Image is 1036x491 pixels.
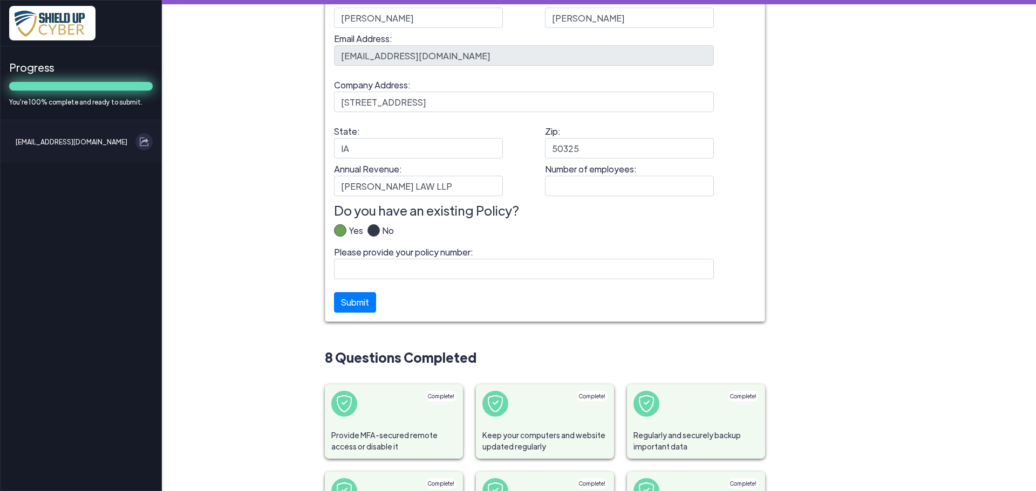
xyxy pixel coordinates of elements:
[476,423,614,459] span: Keep your computers and website updated regularly
[325,423,463,459] span: Provide MFA-secured remote access or disable it
[334,163,503,196] label: Annual Revenue:
[334,125,503,158] label: State:
[334,259,714,279] input: Please provide your policy number:
[334,200,756,220] legend: Do you have an existing Policy?
[730,480,756,487] span: Complete!
[545,125,714,158] label: Zip:
[380,224,394,246] label: No
[336,395,353,412] img: shield-check-white.svg
[579,393,605,399] span: Complete!
[334,176,503,196] input: Annual Revenue:
[135,133,153,150] button: Log out
[9,97,153,107] span: You're 100% complete and ready to submit.
[638,395,655,412] img: shield-check-white.svg
[545,8,714,28] input: Last Name:
[856,375,1036,491] iframe: Chat Widget
[545,138,714,158] input: Zip:
[334,45,714,66] input: Email Address:
[9,6,96,40] img: x7pemu0IxLxkcbZJZdzx2HwkaHwO9aaLS0XkQIJL.png
[334,292,376,313] button: Submit
[334,92,714,112] input: Company Address:
[334,8,503,28] input: First Name:
[334,138,503,158] input: State:
[334,79,714,112] label: Company Address:
[428,393,454,399] span: Complete!
[334,32,714,66] label: Email Address:
[487,395,504,412] img: shield-check-white.svg
[545,176,714,196] input: Number of employees:
[334,246,714,279] label: Please provide your policy number:
[16,133,127,150] span: [EMAIL_ADDRESS][DOMAIN_NAME]
[325,348,765,367] span: 8 Questions Completed
[9,59,153,75] span: Progress
[545,163,714,196] label: Number of employees:
[579,480,605,487] span: Complete!
[627,423,765,459] span: Regularly and securely backup important data
[428,480,454,487] span: Complete!
[730,393,756,399] span: Complete!
[346,224,363,246] label: Yes
[140,137,148,146] img: exit.svg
